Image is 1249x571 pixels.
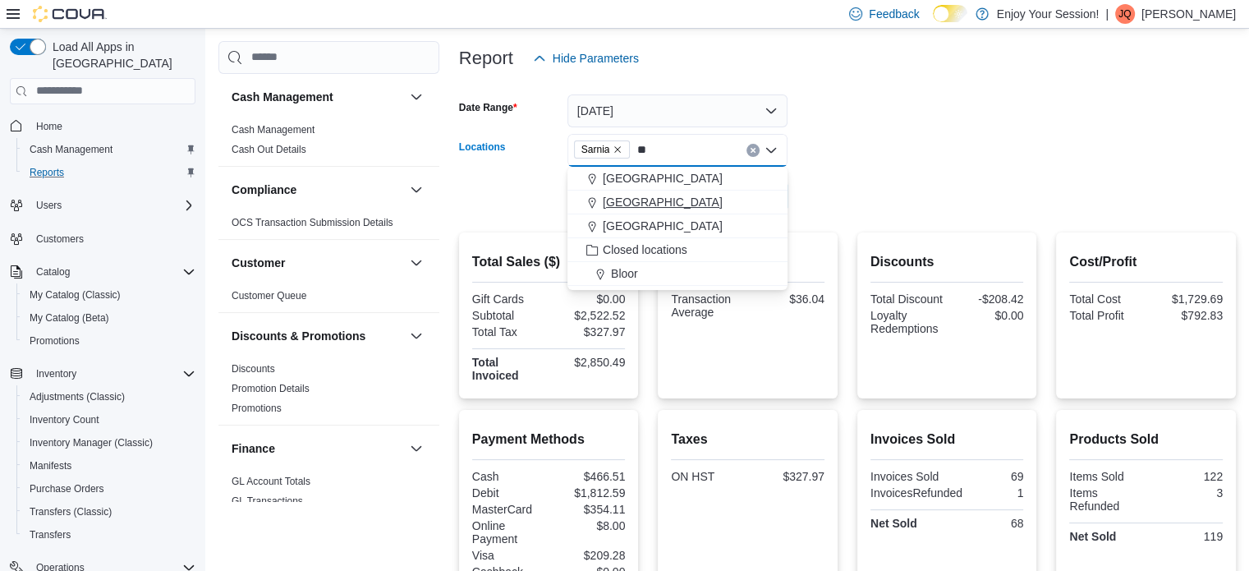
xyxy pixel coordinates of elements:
h3: Report [459,48,513,68]
p: | [1105,4,1109,24]
button: Customer [232,255,403,271]
span: Discounts [232,362,275,375]
span: Inventory Count [23,410,195,430]
a: Discounts [232,363,275,375]
a: Promotions [23,331,86,351]
button: Compliance [232,182,403,198]
div: 119 [1150,530,1223,543]
a: Cash Out Details [232,144,306,155]
button: My Catalog (Beta) [16,306,202,329]
div: Customer [218,286,439,312]
button: Promotions [16,329,202,352]
span: Dark Mode [933,22,934,23]
span: Reports [23,163,195,182]
a: Customers [30,229,90,249]
strong: Net Sold [870,517,917,530]
span: Promotion Details [232,382,310,395]
span: Users [36,199,62,212]
span: [GEOGRAPHIC_DATA] [603,218,723,234]
span: Promotions [23,331,195,351]
label: Locations [459,140,506,154]
div: Total Tax [472,325,545,338]
button: [GEOGRAPHIC_DATA] [567,191,788,214]
span: Closed locations [603,242,687,258]
div: Cash Management [218,120,439,166]
div: Choose from the following options [567,167,788,286]
span: Inventory Count [30,413,99,426]
span: Home [36,120,62,133]
button: Discounts & Promotions [406,326,426,346]
button: Clear input [746,144,760,157]
div: $327.97 [751,470,824,483]
button: Users [30,196,68,215]
button: Hide Parameters [526,42,645,75]
a: My Catalog (Classic) [23,285,127,305]
h2: Discounts [870,252,1024,272]
span: Promotions [232,402,282,415]
div: Discounts & Promotions [218,359,439,425]
strong: Total Invoiced [472,356,519,382]
button: Customer [406,253,426,273]
h3: Cash Management [232,89,333,105]
span: Catalog [30,262,195,282]
span: Manifests [30,459,71,472]
div: Items Sold [1069,470,1142,483]
div: $209.28 [552,549,625,562]
span: Inventory [30,364,195,384]
div: 68 [950,517,1023,530]
button: Close list of options [765,144,778,157]
button: Inventory Manager (Classic) [16,431,202,454]
div: $1,729.69 [1150,292,1223,306]
span: Inventory Manager (Classic) [23,433,195,453]
button: Home [3,114,202,138]
div: $327.97 [552,325,625,338]
button: Reports [16,161,202,184]
span: Purchase Orders [23,479,195,499]
span: Feedback [869,6,919,22]
a: Promotions [232,403,282,414]
span: My Catalog (Beta) [30,311,109,325]
span: Bloor [611,265,638,282]
button: Purchase Orders [16,477,202,500]
span: Transfers (Classic) [23,502,195,522]
span: Load All Apps in [GEOGRAPHIC_DATA] [46,39,195,71]
div: $2,850.49 [552,356,625,369]
span: Transfers [23,525,195,545]
div: Cash [472,470,545,483]
a: Manifests [23,456,78,476]
span: My Catalog (Beta) [23,308,195,328]
h3: Finance [232,440,275,457]
span: Transfers (Classic) [30,505,112,518]
span: Transfers [30,528,71,541]
span: Home [30,116,195,136]
div: $1,812.59 [552,486,625,500]
h3: Discounts & Promotions [232,328,365,344]
button: [GEOGRAPHIC_DATA] [567,167,788,191]
h3: Customer [232,255,285,271]
button: Inventory [30,364,83,384]
button: Catalog [3,260,202,283]
h3: Compliance [232,182,296,198]
button: Discounts & Promotions [232,328,403,344]
button: Users [3,194,202,217]
span: Inventory Manager (Classic) [30,436,153,449]
button: Manifests [16,454,202,477]
span: Cash Management [30,143,113,156]
p: [PERSON_NAME] [1141,4,1236,24]
a: Transfers [23,525,77,545]
label: Date Range [459,101,517,114]
span: Reports [30,166,64,179]
h2: Taxes [671,430,824,449]
a: Customer Queue [232,290,306,302]
button: Catalog [30,262,76,282]
span: OCS Transaction Submission Details [232,216,393,229]
button: Customers [3,227,202,251]
a: GL Transactions [232,495,303,507]
div: Total Profit [1069,309,1142,322]
span: JQ [1118,4,1131,24]
div: $8.00 [552,519,625,532]
button: Inventory [3,362,202,385]
span: Adjustments (Classic) [23,387,195,407]
div: Debit [472,486,545,500]
h2: Invoices Sold [870,430,1024,449]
